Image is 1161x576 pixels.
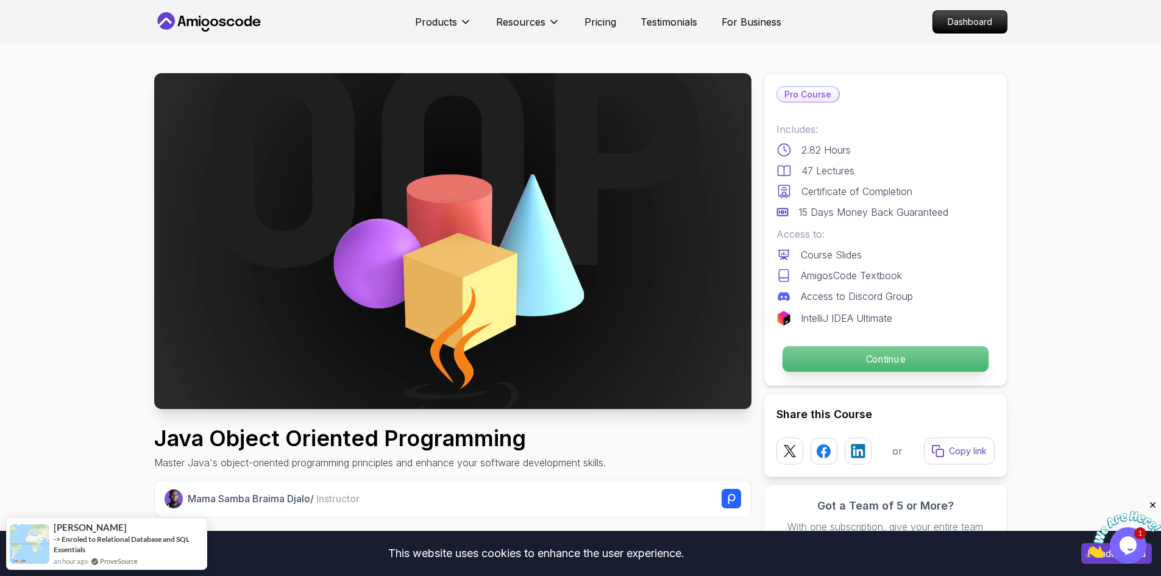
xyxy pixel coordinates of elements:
p: Access to: [776,227,995,241]
p: Dashboard [933,11,1007,33]
h3: Got a Team of 5 or More? [776,497,995,514]
a: Testimonials [641,15,697,29]
p: AmigosCode Textbook [801,268,902,283]
p: or [892,444,903,458]
h1: Java Object Oriented Programming [154,426,606,450]
a: Dashboard [932,10,1007,34]
button: Resources [496,15,560,39]
p: 47 Lectures [801,163,854,178]
button: Accept cookies [1081,543,1152,564]
p: Mama Samba Braima Djalo / [188,491,360,506]
img: jetbrains logo [776,311,791,325]
p: IntelliJ IDEA Ultimate [801,311,892,325]
span: an hour ago [54,556,88,566]
h2: Share this Course [776,406,995,423]
iframe: chat widget [1085,500,1161,558]
span: -> [54,535,60,544]
p: Resources [496,15,545,29]
p: 2.82 Hours [801,143,851,157]
img: Nelson Djalo [165,489,183,508]
p: Products [415,15,457,29]
span: Instructor [316,492,360,505]
img: provesource social proof notification image [10,524,49,564]
button: Products [415,15,472,39]
p: Certificate of Completion [801,184,912,199]
img: java-object-oriented-programming_thumbnail [154,73,751,409]
div: This website uses cookies to enhance the user experience. [9,540,1063,567]
p: Course Slides [801,247,862,262]
p: Includes: [776,122,995,137]
a: Pricing [584,15,616,29]
p: Access to Discord Group [801,289,913,304]
p: Continue [782,346,988,372]
p: Copy link [949,445,987,457]
p: Pro Course [777,87,839,102]
button: Copy link [924,438,995,464]
span: [PERSON_NAME] [54,522,127,533]
p: With one subscription, give your entire team access to all courses and features. [776,519,995,549]
p: Master Java's object-oriented programming principles and enhance your software development skills. [154,455,606,470]
button: Continue [781,346,989,372]
p: 15 Days Money Back Guaranteed [798,205,948,219]
a: ProveSource [100,556,138,566]
a: Enroled to Relational Database and SQL Essentials [54,535,190,554]
a: For Business [722,15,781,29]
